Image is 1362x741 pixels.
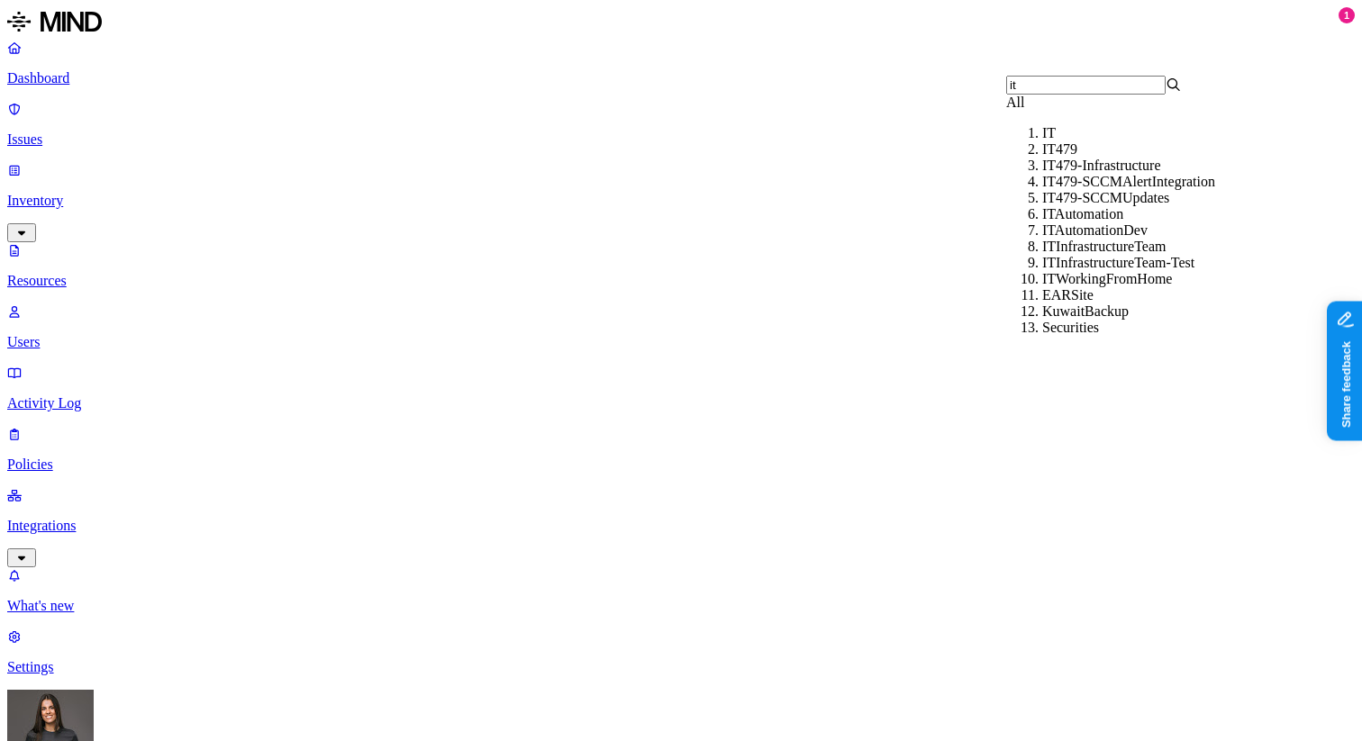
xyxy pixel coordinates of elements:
[1006,76,1166,95] input: Search
[1042,303,1218,320] div: KuwaitBackup
[1042,239,1218,255] div: ITInfrastructureTeam
[1042,222,1218,239] div: ITAutomationDev
[7,334,1355,350] p: Users
[7,567,1355,614] a: What's new
[7,7,1355,40] a: MIND
[7,518,1355,534] p: Integrations
[1042,255,1218,271] div: ITInfrastructureTeam-Test
[7,395,1355,411] p: Activity Log
[1042,158,1218,174] div: IT479-Infrastructure
[1006,95,1182,111] div: All
[7,659,1355,675] p: Settings
[1042,141,1218,158] div: IT479
[7,40,1355,86] a: Dashboard
[7,242,1355,289] a: Resources
[1042,125,1218,141] div: IT
[7,131,1355,148] p: Issues
[7,456,1355,473] p: Policies
[1042,174,1218,190] div: IT479-SCCMAlertIntegration
[7,273,1355,289] p: Resources
[7,426,1355,473] a: Policies
[7,365,1355,411] a: Activity Log
[7,628,1355,675] a: Settings
[7,193,1355,209] p: Inventory
[1042,320,1218,336] div: Securities
[7,303,1355,350] a: Users
[7,70,1355,86] p: Dashboard
[1042,287,1218,303] div: EARSite
[1339,7,1355,23] div: 1
[1042,271,1218,287] div: ITWorkingFromHome
[7,101,1355,148] a: Issues
[7,162,1355,239] a: Inventory
[7,598,1355,614] p: What's new
[7,7,102,36] img: MIND
[1042,190,1218,206] div: IT479-SCCMUpdates
[7,487,1355,565] a: Integrations
[1042,206,1218,222] div: ITAutomation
